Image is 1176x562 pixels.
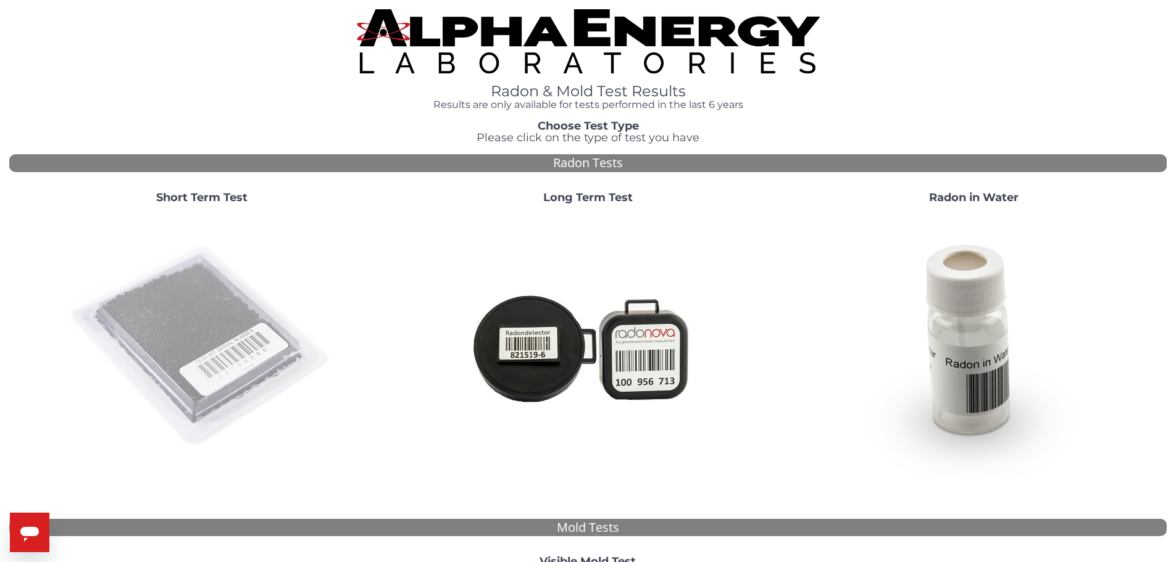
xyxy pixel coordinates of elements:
strong: Radon in Water [929,191,1019,204]
strong: Choose Test Type [538,119,639,133]
img: ShortTerm.jpg [69,214,335,479]
h4: Results are only available for tests performed in the last 6 years [357,99,820,110]
div: Radon Tests [9,154,1167,172]
div: Mold Tests [9,519,1167,537]
strong: Long Term Test [543,191,633,204]
img: TightCrop.jpg [357,9,820,73]
iframe: Button to launch messaging window [10,513,49,552]
img: RadoninWater.jpg [841,214,1106,479]
img: Radtrak2vsRadtrak3.jpg [455,214,720,479]
h1: Radon & Mold Test Results [357,83,820,99]
strong: Short Term Test [156,191,248,204]
span: Please click on the type of test you have [477,131,699,144]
